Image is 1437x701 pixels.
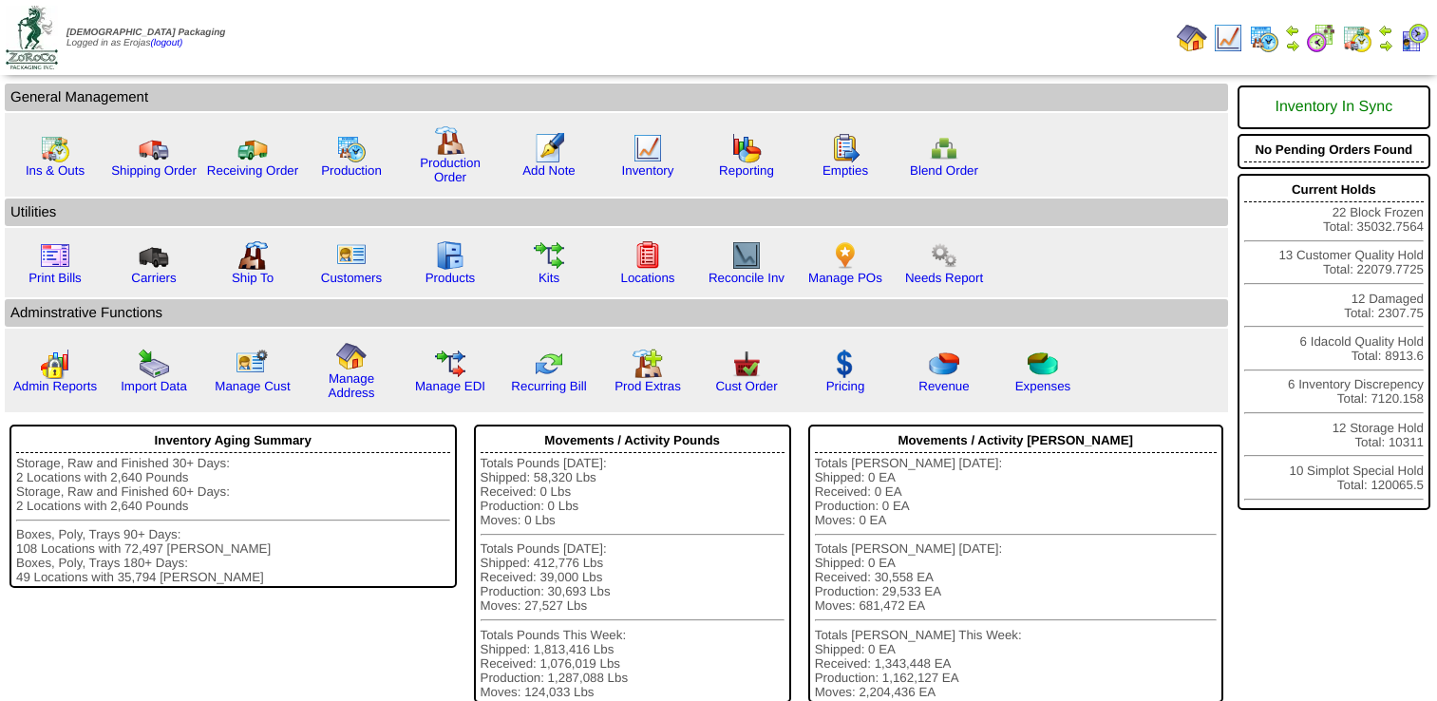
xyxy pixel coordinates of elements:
a: Ship To [232,271,274,285]
a: (logout) [150,38,182,48]
img: reconcile.gif [534,349,564,379]
img: zoroco-logo-small.webp [6,6,58,69]
img: arrowright.gif [1378,38,1393,53]
img: truck.gif [139,133,169,163]
a: Production Order [420,156,481,184]
a: Needs Report [905,271,983,285]
img: arrowleft.gif [1285,23,1300,38]
img: calendarinout.gif [40,133,70,163]
img: graph.gif [731,133,762,163]
a: Reporting [719,163,774,178]
img: factory.gif [435,125,465,156]
a: Locations [620,271,674,285]
a: Reconcile Inv [709,271,785,285]
a: Kits [539,271,559,285]
div: Totals Pounds [DATE]: Shipped: 58,320 Lbs Received: 0 Lbs Production: 0 Lbs Moves: 0 Lbs Totals P... [481,456,785,699]
img: workflow.gif [534,240,564,271]
a: Production [321,163,382,178]
div: Movements / Activity Pounds [481,428,785,453]
img: calendarinout.gif [1342,23,1372,53]
a: Pricing [826,379,865,393]
a: Receiving Order [207,163,298,178]
a: Products [425,271,476,285]
img: arrowleft.gif [1378,23,1393,38]
img: pie_chart.png [929,349,959,379]
span: [DEMOGRAPHIC_DATA] Packaging [66,28,225,38]
img: calendarcustomer.gif [1399,23,1429,53]
img: edi.gif [435,349,465,379]
img: home.gif [336,341,367,371]
a: Add Note [522,163,576,178]
img: import.gif [139,349,169,379]
img: factory2.gif [237,240,268,271]
a: Expenses [1015,379,1071,393]
img: locations.gif [633,240,663,271]
div: Totals [PERSON_NAME] [DATE]: Shipped: 0 EA Received: 0 EA Production: 0 EA Moves: 0 EA Totals [PE... [815,456,1217,699]
img: calendarprod.gif [1249,23,1279,53]
img: network.png [929,133,959,163]
img: truck3.gif [139,240,169,271]
img: orders.gif [534,133,564,163]
a: Shipping Order [111,163,197,178]
img: workorder.gif [830,133,860,163]
a: Manage EDI [415,379,485,393]
a: Carriers [131,271,176,285]
a: Recurring Bill [511,379,586,393]
img: calendarprod.gif [336,133,367,163]
a: Empties [822,163,868,178]
img: line_graph.gif [633,133,663,163]
img: pie_chart2.png [1028,349,1058,379]
img: calendarblend.gif [1306,23,1336,53]
img: line_graph.gif [1213,23,1243,53]
div: Storage, Raw and Finished 30+ Days: 2 Locations with 2,640 Pounds Storage, Raw and Finished 60+ D... [16,456,450,584]
img: invoice2.gif [40,240,70,271]
a: Ins & Outs [26,163,85,178]
img: workflow.png [929,240,959,271]
a: Manage POs [808,271,882,285]
img: dollar.gif [830,349,860,379]
a: Cust Order [715,379,777,393]
span: Logged in as Erojas [66,28,225,48]
div: Inventory Aging Summary [16,428,450,453]
img: truck2.gif [237,133,268,163]
a: Manage Address [329,371,375,400]
img: prodextras.gif [633,349,663,379]
img: cust_order.png [731,349,762,379]
a: Manage Cust [215,379,290,393]
img: cabinet.gif [435,240,465,271]
td: Adminstrative Functions [5,299,1228,327]
a: Blend Order [910,163,978,178]
div: No Pending Orders Found [1244,138,1424,162]
img: home.gif [1177,23,1207,53]
a: Prod Extras [615,379,681,393]
a: Admin Reports [13,379,97,393]
div: Current Holds [1244,178,1424,202]
img: graph2.png [40,349,70,379]
img: line_graph2.gif [731,240,762,271]
a: Customers [321,271,382,285]
td: General Management [5,84,1228,111]
div: Movements / Activity [PERSON_NAME] [815,428,1217,453]
a: Revenue [918,379,969,393]
td: Utilities [5,199,1228,226]
a: Inventory [622,163,674,178]
img: customers.gif [336,240,367,271]
img: managecust.png [236,349,271,379]
a: Import Data [121,379,187,393]
img: arrowright.gif [1285,38,1300,53]
img: po.png [830,240,860,271]
div: 22 Block Frozen Total: 35032.7564 13 Customer Quality Hold Total: 22079.7725 12 Damaged Total: 23... [1238,174,1430,510]
a: Print Bills [28,271,82,285]
div: Inventory In Sync [1244,89,1424,125]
